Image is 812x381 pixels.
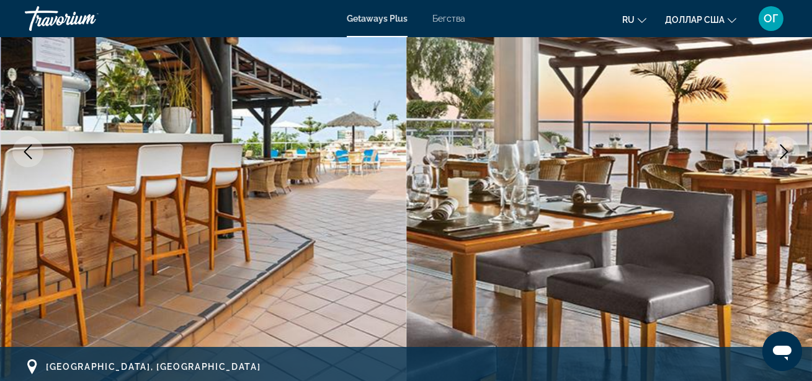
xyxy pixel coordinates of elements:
a: Травориум [25,2,149,35]
button: Next image [769,136,800,167]
font: доллар США [665,15,725,25]
iframe: Кнопка запуска окна обмена сообщениями [762,331,802,371]
button: Изменить язык [622,11,646,28]
button: Previous image [12,136,43,167]
font: ru [622,15,635,25]
a: Getaways Plus [347,14,408,24]
button: Меню пользователя [755,6,787,32]
a: Бегства [432,14,465,24]
font: ОГ [764,12,779,25]
button: Изменить валюту [665,11,736,28]
span: [GEOGRAPHIC_DATA], [GEOGRAPHIC_DATA] [46,362,261,372]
